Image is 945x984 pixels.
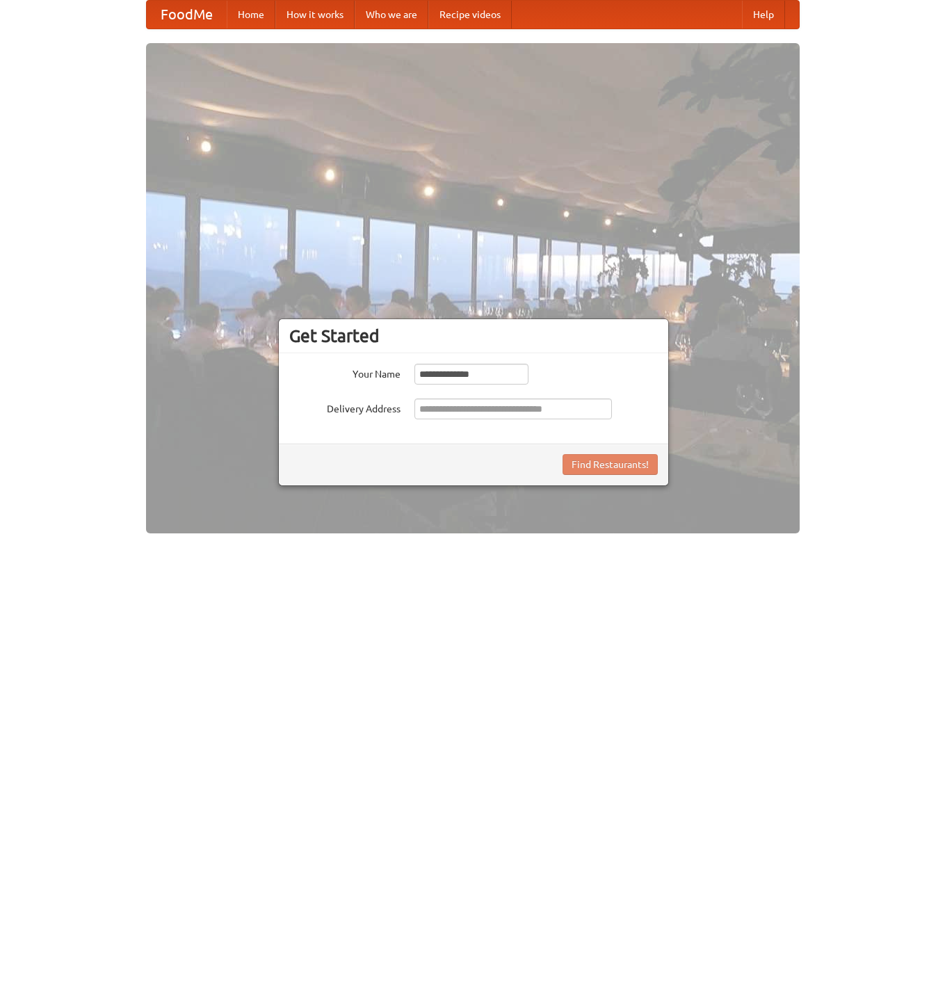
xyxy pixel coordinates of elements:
[227,1,275,29] a: Home
[289,325,658,346] h3: Get Started
[147,1,227,29] a: FoodMe
[355,1,428,29] a: Who we are
[563,454,658,475] button: Find Restaurants!
[742,1,785,29] a: Help
[275,1,355,29] a: How it works
[289,364,401,381] label: Your Name
[289,398,401,416] label: Delivery Address
[428,1,512,29] a: Recipe videos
